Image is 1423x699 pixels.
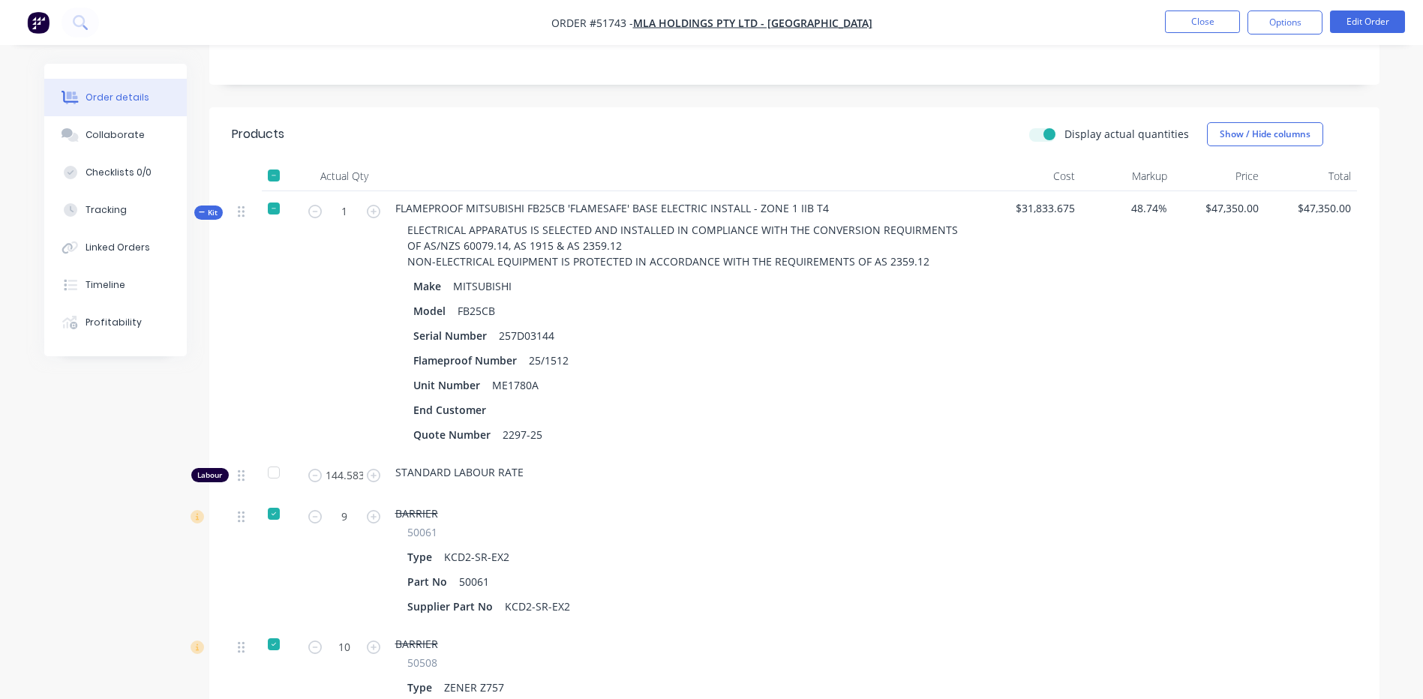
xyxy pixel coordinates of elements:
div: Markup [1081,161,1173,191]
div: ZENER Z757 [438,676,510,698]
span: BARRIER [395,506,438,520]
button: Timeline [44,266,187,304]
span: STANDARD LABOUR RATE [395,465,524,479]
div: Type [407,676,438,698]
button: Close [1165,10,1240,33]
span: BARRIER [395,637,438,651]
button: Profitability [44,304,187,341]
div: Actual Qty [299,161,389,191]
div: Quote Number [413,424,497,445]
div: Model [413,300,452,322]
span: Kit [199,207,218,218]
a: MLA HOLDINGS PTY LTD - [GEOGRAPHIC_DATA] [633,16,872,30]
div: 25/1512 [523,349,575,371]
div: MITSUBISHI [447,275,518,297]
span: 48.74% [1087,200,1167,216]
button: Collaborate [44,116,187,154]
span: ELECTRICAL APPARATUS IS SELECTED AND INSTALLED IN COMPLIANCE WITH THE CONVERSION REQUIRMENTS OF A... [407,223,961,268]
div: ME1780A [486,374,545,396]
div: Linked Orders [86,241,150,254]
span: $47,350.00 [1271,200,1351,216]
div: Tracking [86,203,127,217]
div: Collaborate [86,128,145,142]
div: Profitability [86,316,142,329]
div: Order details [86,91,149,104]
span: 50061 [407,524,437,540]
label: Display actual quantities [1064,126,1189,142]
div: Total [1265,161,1357,191]
div: Unit Number [413,374,486,396]
div: Cost [989,161,1082,191]
div: KCD2-SR-EX2 [499,595,576,617]
button: Options [1247,10,1322,34]
button: Tracking [44,191,187,229]
div: Part No [407,571,453,592]
div: Labour [191,468,229,482]
button: Edit Order [1330,10,1405,33]
span: 50508 [407,655,437,670]
div: Checklists 0/0 [86,166,152,179]
div: End Customer [413,399,492,421]
div: Products [232,125,284,143]
div: Serial Number [413,325,493,346]
div: Timeline [86,278,125,292]
img: Factory [27,11,50,34]
button: Show / Hide columns [1207,122,1323,146]
div: 2297-25 [497,424,548,445]
div: Kit [194,205,223,220]
span: $47,350.00 [1179,200,1259,216]
button: Linked Orders [44,229,187,266]
div: FB25CB [452,300,501,322]
div: KCD2-SR-EX2 [438,546,515,568]
button: Checklists 0/0 [44,154,187,191]
div: Type [407,546,438,568]
span: $31,833.675 [995,200,1076,216]
button: Order details [44,79,187,116]
div: Price [1173,161,1265,191]
span: FLAMEPROOF MITSUBISHI FB25CB 'FLAMESAFE' BASE ELECTRIC INSTALL - ZONE 1 IIB T4 [395,201,829,215]
div: Flameproof Number [413,349,523,371]
div: Supplier Part No [407,595,499,617]
span: Order #51743 - [551,16,633,30]
div: 50061 [453,571,495,592]
div: Make [413,275,447,297]
div: 257D03144 [493,325,560,346]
